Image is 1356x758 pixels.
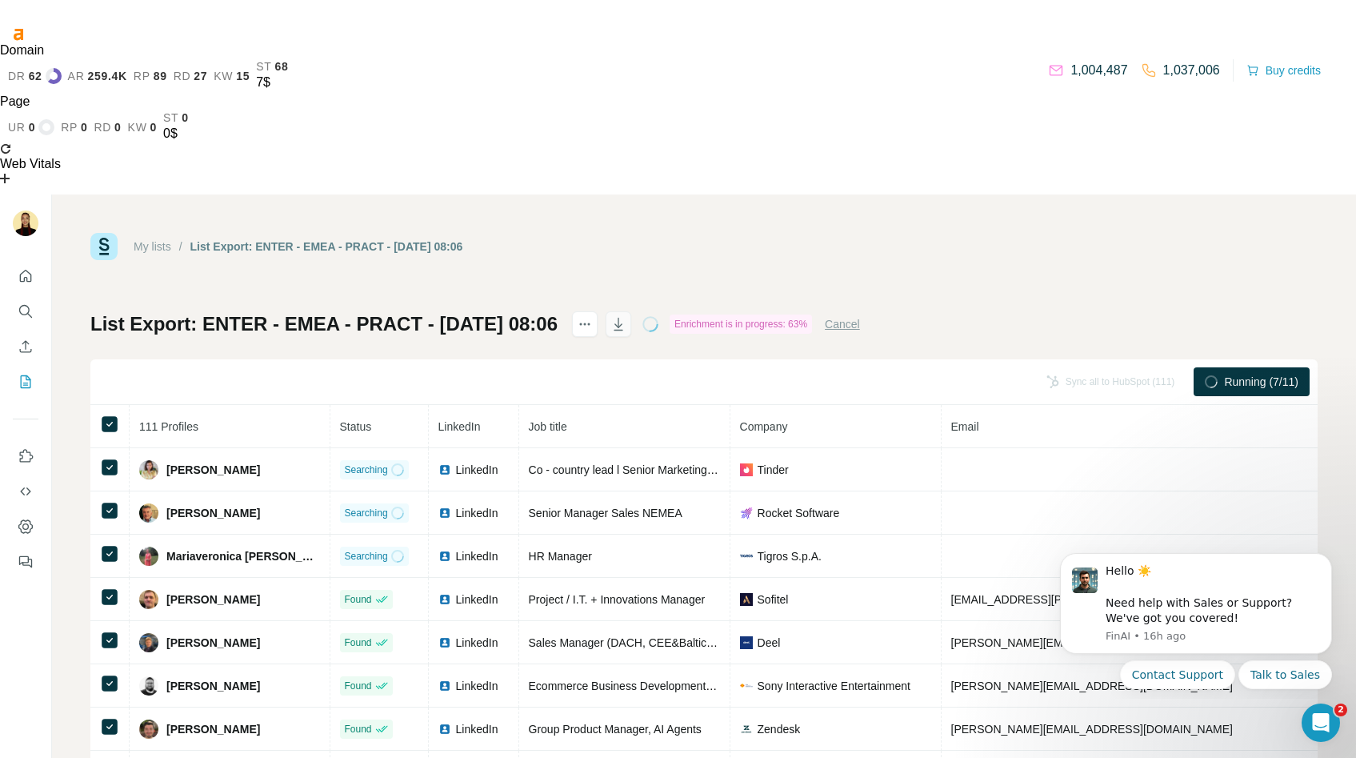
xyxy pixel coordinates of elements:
[456,462,498,478] span: LinkedIn
[139,420,198,433] span: 111 Profiles
[345,463,388,477] span: Searching
[8,68,62,84] a: dr62
[758,678,910,694] span: Sony Interactive Entertainment
[13,262,38,291] button: Quick start
[166,635,260,651] span: [PERSON_NAME]
[740,593,753,606] img: company-logo
[13,332,38,361] button: Enrich CSV
[150,121,158,134] span: 0
[345,722,372,736] span: Found
[190,239,463,255] div: List Export: ENTER - EMEA - PRACT - [DATE] 08:06
[340,420,372,433] span: Status
[438,550,451,563] img: LinkedIn logo
[94,121,111,134] span: rd
[345,592,372,607] span: Found
[456,505,498,521] span: LinkedIn
[139,676,158,696] img: Avatar
[68,70,85,82] span: ar
[529,420,567,433] span: Job title
[182,111,189,124] span: 0
[8,70,26,82] span: dr
[166,721,260,737] span: [PERSON_NAME]
[529,463,847,476] span: Co - country lead l Senior Marketing Manager France & Benelux
[94,121,121,134] a: rd0
[87,70,126,82] span: 259.4K
[740,723,753,736] img: company-logo
[438,507,451,519] img: LinkedIn logo
[345,549,388,563] span: Searching
[166,592,260,608] span: [PERSON_NAME]
[236,70,250,82] span: 15
[139,460,158,479] img: Avatar
[275,60,289,73] span: 68
[8,121,26,134] span: ur
[529,723,702,736] span: Group Product Manager, AI Agents
[951,680,1233,692] span: [PERSON_NAME][EMAIL_ADDRESS][DOMAIN_NAME]
[740,553,753,558] img: company-logo
[8,119,54,135] a: ur0
[134,240,171,253] a: My lists
[345,679,372,693] span: Found
[758,592,789,608] span: Sofitel
[951,420,979,433] span: Email
[134,70,167,82] a: rp89
[438,636,451,649] img: LinkedIn logo
[256,60,288,73] a: st68
[529,636,759,649] span: Sales Manager (DACH, CEE&Baltic countries)
[529,507,682,519] span: Senior Manager Sales NEMEA
[438,463,451,476] img: LinkedIn logo
[163,111,178,124] span: st
[951,636,1326,649] span: [PERSON_NAME][EMAIL_ADDRESS][PERSON_NAME][DOMAIN_NAME]
[214,70,233,82] span: kw
[572,311,598,337] button: actions
[456,635,498,651] span: LinkedIn
[179,239,182,255] li: /
[438,420,481,433] span: LinkedIn
[13,211,38,236] img: Avatar
[758,462,789,478] span: Tinder
[90,233,118,260] img: Surfe Logo
[128,121,147,134] span: kw
[163,111,189,124] a: st0
[758,635,781,651] span: Deel
[825,316,860,332] button: Cancel
[256,60,271,73] span: st
[1036,539,1356,699] iframe: Intercom notifications message
[139,590,158,609] img: Avatar
[740,507,753,519] img: company-logo
[438,593,451,606] img: LinkedIn logo
[166,678,260,694] span: [PERSON_NAME]
[345,636,372,650] span: Found
[1163,61,1220,80] p: 1,037,006
[740,463,753,476] img: company-logo
[1334,704,1347,716] span: 2
[758,548,822,564] span: Tigros S.p.A.
[13,477,38,506] button: Use Surfe API
[128,121,157,134] a: kw0
[456,592,498,608] span: LinkedIn
[951,593,1233,606] span: [EMAIL_ADDRESS][PERSON_NAME][DOMAIN_NAME]
[438,680,451,692] img: LinkedIn logo
[68,70,127,82] a: ar259.4K
[139,503,158,523] img: Avatar
[29,70,42,82] span: 62
[194,70,207,82] span: 27
[345,506,388,520] span: Searching
[758,721,801,737] span: Zendesk
[438,723,451,736] img: LinkedIn logo
[13,297,38,326] button: Search
[456,678,498,694] span: LinkedIn
[13,512,38,541] button: Dashboard
[456,548,498,564] span: LinkedIn
[13,442,38,471] button: Use Surfe on LinkedIn
[139,720,158,739] img: Avatar
[1246,59,1321,82] button: Buy credits
[1070,61,1127,80] p: 1,004,487
[90,311,558,337] h1: List Export: ENTER - EMEA - PRACT - [DATE] 08:06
